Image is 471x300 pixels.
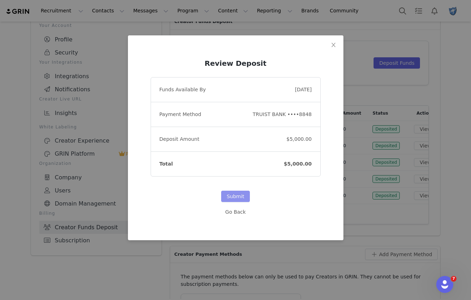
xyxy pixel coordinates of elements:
span: $5,000.00 [286,135,312,143]
span: [DATE] [295,86,312,93]
h2: Review Deposit [151,58,321,69]
iframe: Intercom live chat [436,276,453,293]
span: Total [159,160,173,168]
button: Go Back [225,206,246,218]
span: Payment Method [159,111,201,118]
button: Submit [221,191,250,202]
i: icon: close [331,42,336,48]
button: Close [324,35,343,55]
span: $5,000.00 [284,160,312,168]
span: Funds Available By [159,86,206,93]
span: TRUIST BANK ••••8848 [253,111,312,118]
span: 7 [451,276,456,282]
span: Deposit Amount [159,135,200,143]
